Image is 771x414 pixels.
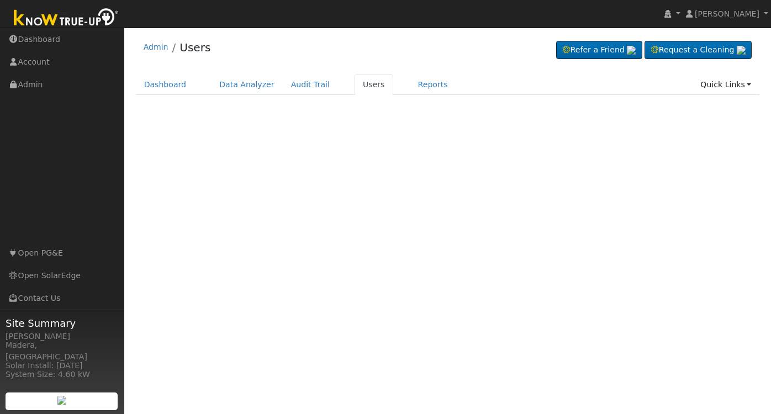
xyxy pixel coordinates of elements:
img: Know True-Up [8,6,124,31]
a: Users [179,41,210,54]
div: Madera, [GEOGRAPHIC_DATA] [6,339,118,363]
span: Site Summary [6,316,118,331]
div: System Size: 4.60 kW [6,369,118,380]
a: Quick Links [692,75,759,95]
div: Solar Install: [DATE] [6,360,118,371]
a: Admin [144,43,168,51]
a: Data Analyzer [211,75,283,95]
img: retrieve [627,46,636,55]
a: Audit Trail [283,75,338,95]
img: retrieve [737,46,746,55]
a: Users [355,75,393,95]
a: Refer a Friend [556,41,642,60]
a: Dashboard [136,75,195,95]
a: Reports [410,75,456,95]
div: [PERSON_NAME] [6,331,118,342]
a: Request a Cleaning [645,41,752,60]
img: retrieve [57,396,66,405]
span: [PERSON_NAME] [695,9,759,18]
